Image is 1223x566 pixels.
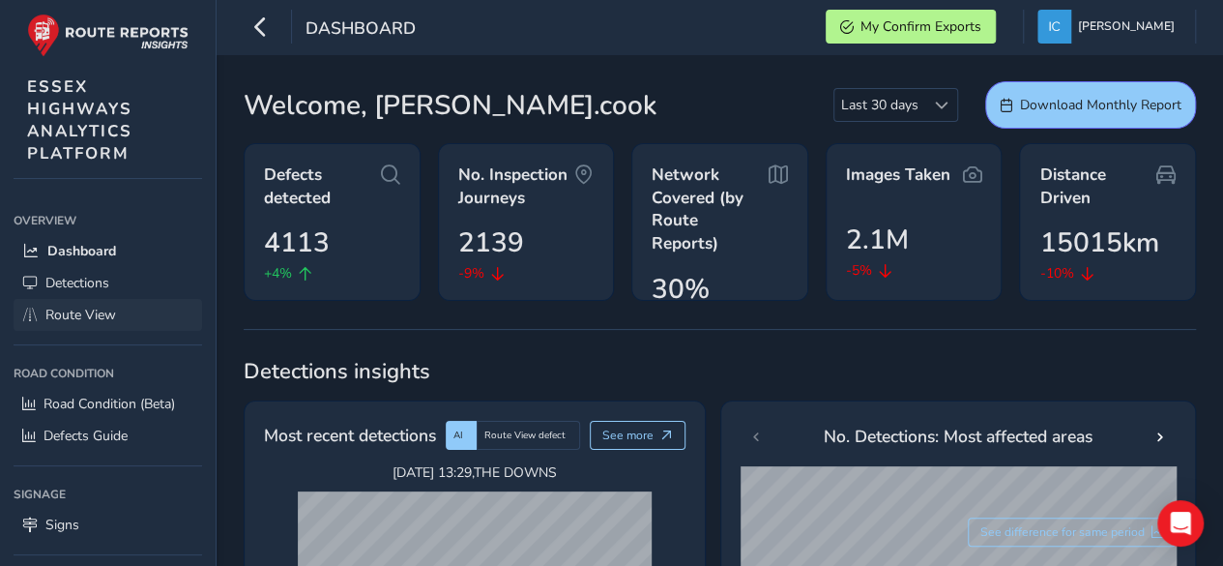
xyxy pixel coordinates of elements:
[47,242,116,260] span: Dashboard
[1157,500,1204,547] div: Open Intercom Messenger
[602,428,654,443] span: See more
[45,516,79,534] span: Signs
[14,420,202,452] a: Defects Guide
[14,267,202,299] a: Detections
[44,395,175,413] span: Road Condition (Beta)
[458,223,524,263] span: 2139
[1039,263,1073,283] span: -10%
[44,427,128,445] span: Defects Guide
[14,206,202,235] div: Overview
[244,85,656,126] span: Welcome, [PERSON_NAME].cook
[27,14,189,57] img: rr logo
[14,299,202,331] a: Route View
[244,357,1196,386] span: Detections insights
[264,223,330,263] span: 4113
[484,429,566,442] span: Route View defect
[453,429,463,442] span: AI
[14,509,202,541] a: Signs
[980,524,1145,540] span: See difference for same period
[846,164,950,187] span: Images Taken
[14,388,202,420] a: Road Condition (Beta)
[652,269,710,310] span: 30%
[590,421,685,450] button: See more
[1078,10,1175,44] span: [PERSON_NAME]
[968,518,1177,547] button: See difference for same period
[846,220,909,260] span: 2.1M
[1039,223,1158,263] span: 15015km
[446,421,477,450] div: AI
[458,263,484,283] span: -9%
[264,164,381,209] span: Defects detected
[27,75,132,164] span: ESSEX HIGHWAYS ANALYTICS PLATFORM
[45,306,116,324] span: Route View
[860,17,981,36] span: My Confirm Exports
[264,423,436,448] span: Most recent detections
[45,274,109,292] span: Detections
[985,81,1196,129] button: Download Monthly Report
[264,263,292,283] span: +4%
[1039,164,1156,209] span: Distance Driven
[306,16,416,44] span: Dashboard
[14,359,202,388] div: Road Condition
[1020,96,1181,114] span: Download Monthly Report
[477,421,580,450] div: Route View defect
[458,164,575,209] span: No. Inspection Journeys
[14,235,202,267] a: Dashboard
[824,424,1092,449] span: No. Detections: Most affected areas
[1037,10,1181,44] button: [PERSON_NAME]
[1037,10,1071,44] img: diamond-layout
[826,10,996,44] button: My Confirm Exports
[846,260,872,281] span: -5%
[652,164,769,255] span: Network Covered (by Route Reports)
[298,463,652,482] span: [DATE] 13:29 , THE DOWNS
[14,480,202,509] div: Signage
[834,89,925,121] span: Last 30 days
